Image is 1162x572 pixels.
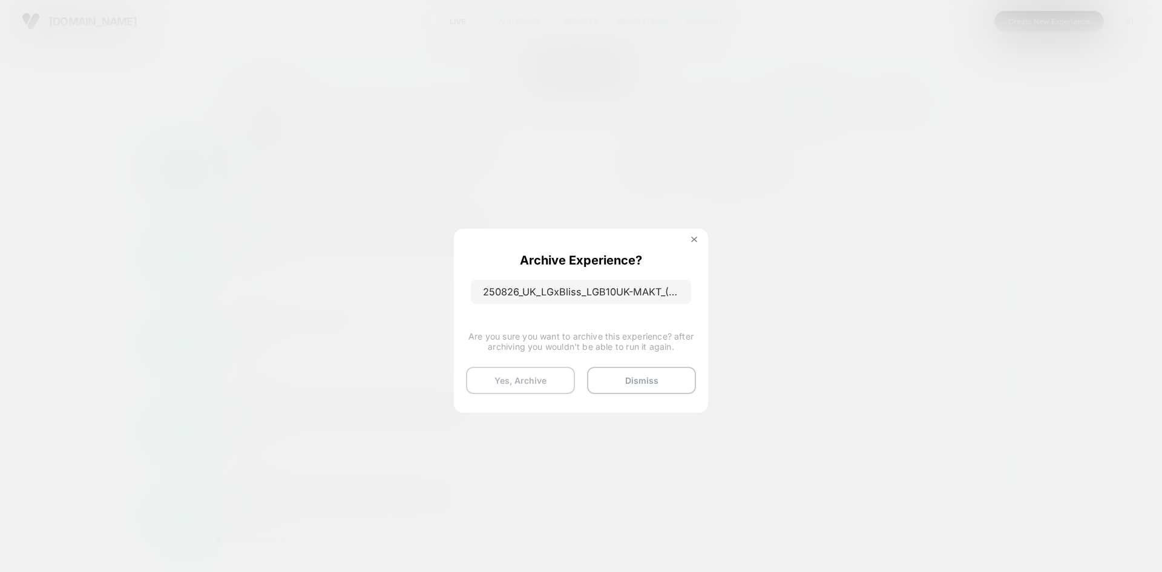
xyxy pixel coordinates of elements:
button: Dismiss [587,367,696,394]
img: close [691,237,697,243]
span: Are you sure you want to archive this experience? after archiving you wouldn't be able to run it ... [466,331,696,352]
p: 250826_UK_LGxBliss_LGB10UK-MAKT_(Desktop_Mobile) [471,280,691,304]
p: Archive Experience? [520,253,642,268]
button: Yes, Archive [466,367,575,394]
